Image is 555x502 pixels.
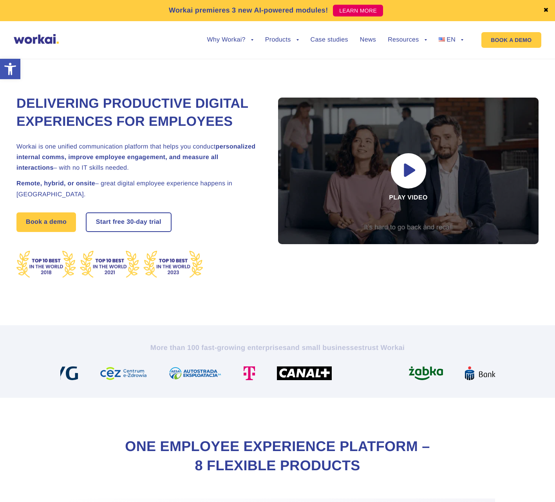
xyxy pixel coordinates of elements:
strong: Remote, hybrid, or onsite [16,180,95,187]
a: Products [265,37,299,43]
i: and small businesses [287,344,362,352]
h2: More than 100 fast-growing enterprises trust Workai [60,343,495,352]
a: Book a demo [16,212,76,232]
p: Workai premieres 3 new AI-powered modules! [169,5,328,16]
a: Case studies [311,37,348,43]
h2: – great digital employee experience happens in [GEOGRAPHIC_DATA]. [16,178,259,199]
h2: Workai is one unified communication platform that helps you conduct – with no IT skills needed. [16,141,259,174]
a: LEARN MORE [333,5,383,16]
a: Resources [388,37,427,43]
h1: Delivering Productive Digital Experiences for Employees [16,95,259,131]
h2: One Employee Experience Platform – 8 flexible products [121,437,434,475]
i: 30-day [127,219,147,225]
a: BOOK A DEMO [481,32,541,48]
a: ✖ [543,7,549,14]
span: EN [447,36,456,43]
a: News [360,37,376,43]
strong: personalized internal comms, improve employee engagement, and measure all interactions [16,143,255,171]
div: Play video [278,98,539,244]
a: Start free30-daytrial [87,213,171,231]
a: Why Workai? [207,37,253,43]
